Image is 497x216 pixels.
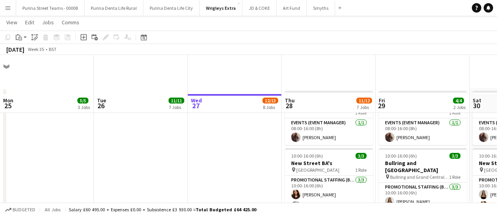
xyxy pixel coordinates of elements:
span: Sat [473,97,481,104]
app-card-role: Events (Event Manager)1/108:00-16:00 (8h)[PERSON_NAME] [379,118,467,145]
div: 3 Jobs [78,104,90,110]
span: Total Budgeted £64 425.00 [196,207,256,212]
span: 10:00-16:00 (6h) [385,153,417,159]
span: 30 [471,101,481,110]
button: Wrigleys Extra [200,0,242,16]
div: Salary £60 495.00 + Expenses £0.00 + Subsistence £3 930.00 = [69,207,256,212]
app-job-card: 08:00-16:00 (8h)1/1Event Manager1 RoleEvents (Event Manager)1/108:00-16:00 (8h)[PERSON_NAME] [379,91,467,145]
div: 7 Jobs [357,104,372,110]
span: 3/3 [356,153,367,159]
button: Budgeted [4,205,37,214]
button: Purina Denta Life Rural [84,0,143,16]
button: Purina Denta Life City [143,0,200,16]
button: Smyths [307,0,335,16]
span: 29 [378,101,385,110]
span: 3/3 [449,153,460,159]
div: 7 Jobs [169,104,184,110]
span: 11/12 [356,98,372,103]
h3: Bullring and [GEOGRAPHIC_DATA] [379,160,467,174]
span: 11/11 [169,98,184,103]
span: View [6,19,17,26]
span: 27 [190,101,202,110]
span: 5/5 [77,98,88,103]
span: Comms [62,19,79,26]
span: All jobs [43,207,62,212]
span: 4/4 [453,98,464,103]
span: [GEOGRAPHIC_DATA] [296,167,339,173]
a: Comms [59,17,83,27]
span: 28 [284,101,295,110]
button: JD & COKE [242,0,277,16]
a: View [3,17,20,27]
a: Edit [22,17,37,27]
div: BST [49,46,57,52]
span: Tue [97,97,106,104]
span: 12/13 [262,98,278,103]
span: Week 35 [26,46,46,52]
span: Edit [25,19,34,26]
div: 2 Jobs [453,104,466,110]
span: Budgeted [13,207,35,212]
div: [DATE] [6,45,24,53]
span: Wed [191,97,202,104]
a: Jobs [39,17,57,27]
h3: New Street BA's [285,160,373,167]
div: 8 Jobs [263,104,278,110]
span: Fri [379,97,385,104]
span: 10:00-16:00 (6h) [291,153,323,159]
span: 25 [2,101,13,110]
button: Art Fund [277,0,307,16]
span: Jobs [42,19,54,26]
app-card-role: Events (Event Manager)1/108:00-16:00 (8h)[PERSON_NAME] [285,118,373,145]
span: 1 Role [355,167,367,173]
span: Mon [3,97,13,104]
span: 1 Role [449,174,460,180]
span: 26 [96,101,106,110]
span: Bullring and Grand Central BA's [390,174,449,180]
app-job-card: 08:00-16:00 (8h)1/1Event Manager1 RoleEvents (Event Manager)1/108:00-16:00 (8h)[PERSON_NAME] [285,91,373,145]
button: Purina Street Teams - 00008 [16,0,84,16]
span: Thu [285,97,295,104]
